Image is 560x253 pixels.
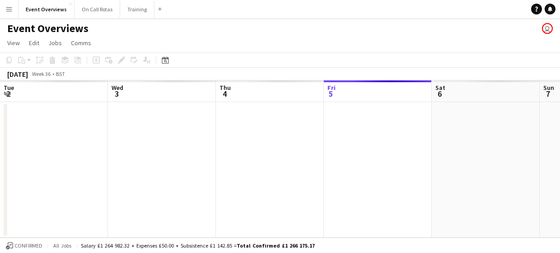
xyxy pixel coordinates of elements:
[29,39,39,47] span: Edit
[7,39,20,47] span: View
[30,70,52,77] span: Week 36
[71,39,91,47] span: Comms
[75,0,120,18] button: On Call Rotas
[542,89,554,99] span: 7
[14,243,42,249] span: Confirmed
[4,37,23,49] a: View
[51,242,73,249] span: All jobs
[237,242,315,249] span: Total Confirmed £1 266 175.17
[542,23,553,34] app-user-avatar: Operations Team
[4,84,14,92] span: Tue
[19,0,75,18] button: Event Overviews
[543,84,554,92] span: Sun
[110,89,123,99] span: 3
[120,0,154,18] button: Training
[434,89,445,99] span: 6
[5,241,44,251] button: Confirmed
[81,242,315,249] div: Salary £1 264 982.32 + Expenses £50.00 + Subsistence £1 142.85 =
[7,70,28,79] div: [DATE]
[45,37,65,49] a: Jobs
[7,22,89,35] h1: Event Overviews
[219,84,231,92] span: Thu
[326,89,336,99] span: 5
[2,89,14,99] span: 2
[218,89,231,99] span: 4
[67,37,95,49] a: Comms
[56,70,65,77] div: BST
[435,84,445,92] span: Sat
[327,84,336,92] span: Fri
[25,37,43,49] a: Edit
[48,39,62,47] span: Jobs
[112,84,123,92] span: Wed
